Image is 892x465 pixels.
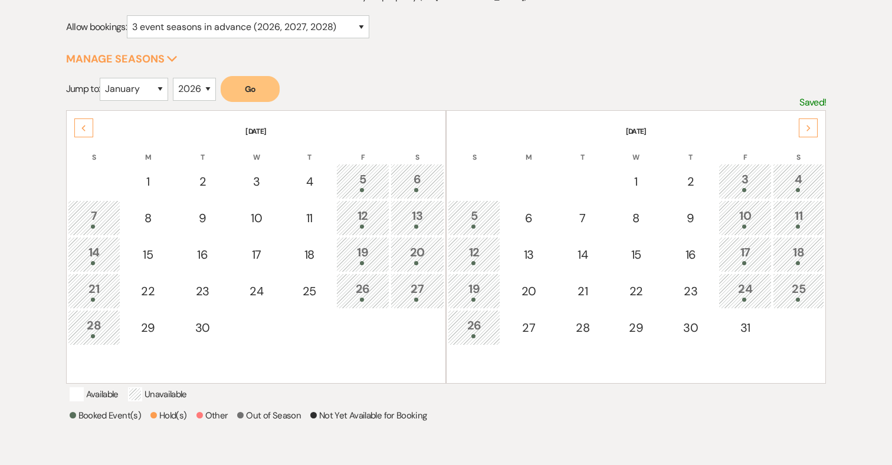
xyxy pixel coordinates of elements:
[563,282,602,300] div: 21
[779,243,818,265] div: 18
[74,316,114,338] div: 28
[454,207,494,229] div: 5
[508,319,549,337] div: 27
[343,280,382,302] div: 26
[68,112,444,137] th: [DATE]
[563,319,602,337] div: 28
[182,173,223,190] div: 2
[290,246,329,263] div: 18
[128,209,168,227] div: 8
[609,138,662,163] th: W
[128,173,168,190] div: 1
[343,207,382,229] div: 12
[616,209,655,227] div: 8
[501,138,555,163] th: M
[237,173,276,190] div: 3
[336,138,389,163] th: F
[670,282,711,300] div: 23
[725,280,765,302] div: 24
[182,209,223,227] div: 9
[664,138,717,163] th: T
[397,170,438,192] div: 6
[343,243,382,265] div: 19
[448,112,824,137] th: [DATE]
[670,209,711,227] div: 9
[773,138,825,163] th: S
[66,54,178,64] button: Manage Seasons
[182,282,223,300] div: 23
[557,138,609,163] th: T
[454,280,494,302] div: 19
[196,408,228,423] p: Other
[128,246,168,263] div: 15
[68,138,120,163] th: S
[616,246,655,263] div: 15
[182,319,223,337] div: 30
[616,282,655,300] div: 22
[128,387,187,401] p: Unavailable
[70,408,141,423] p: Booked Event(s)
[397,243,438,265] div: 20
[616,319,655,337] div: 29
[725,319,765,337] div: 31
[176,138,229,163] th: T
[391,138,444,163] th: S
[454,243,494,265] div: 12
[74,243,114,265] div: 14
[670,246,711,263] div: 16
[74,207,114,229] div: 7
[66,83,100,95] span: Jump to:
[508,282,549,300] div: 20
[70,387,119,401] p: Available
[284,138,336,163] th: T
[779,170,818,192] div: 4
[397,207,438,229] div: 13
[779,280,818,302] div: 25
[231,138,283,163] th: W
[779,207,818,229] div: 11
[397,280,438,302] div: 27
[128,282,168,300] div: 22
[66,21,127,33] span: Allow bookings:
[74,280,114,302] div: 21
[616,173,655,190] div: 1
[448,138,500,163] th: S
[799,95,826,110] p: Saved!
[725,243,765,265] div: 17
[290,209,329,227] div: 11
[508,209,549,227] div: 6
[128,319,168,337] div: 29
[670,173,711,190] div: 2
[725,207,765,229] div: 10
[122,138,174,163] th: M
[454,316,494,338] div: 26
[237,246,276,263] div: 17
[290,173,329,190] div: 4
[343,170,382,192] div: 5
[237,209,276,227] div: 10
[670,319,711,337] div: 30
[719,138,771,163] th: F
[221,76,280,102] button: Go
[237,282,276,300] div: 24
[182,246,223,263] div: 16
[563,246,602,263] div: 14
[237,408,301,423] p: Out of Season
[508,246,549,263] div: 13
[290,282,329,300] div: 25
[725,170,765,192] div: 3
[150,408,187,423] p: Hold(s)
[310,408,427,423] p: Not Yet Available for Booking
[563,209,602,227] div: 7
